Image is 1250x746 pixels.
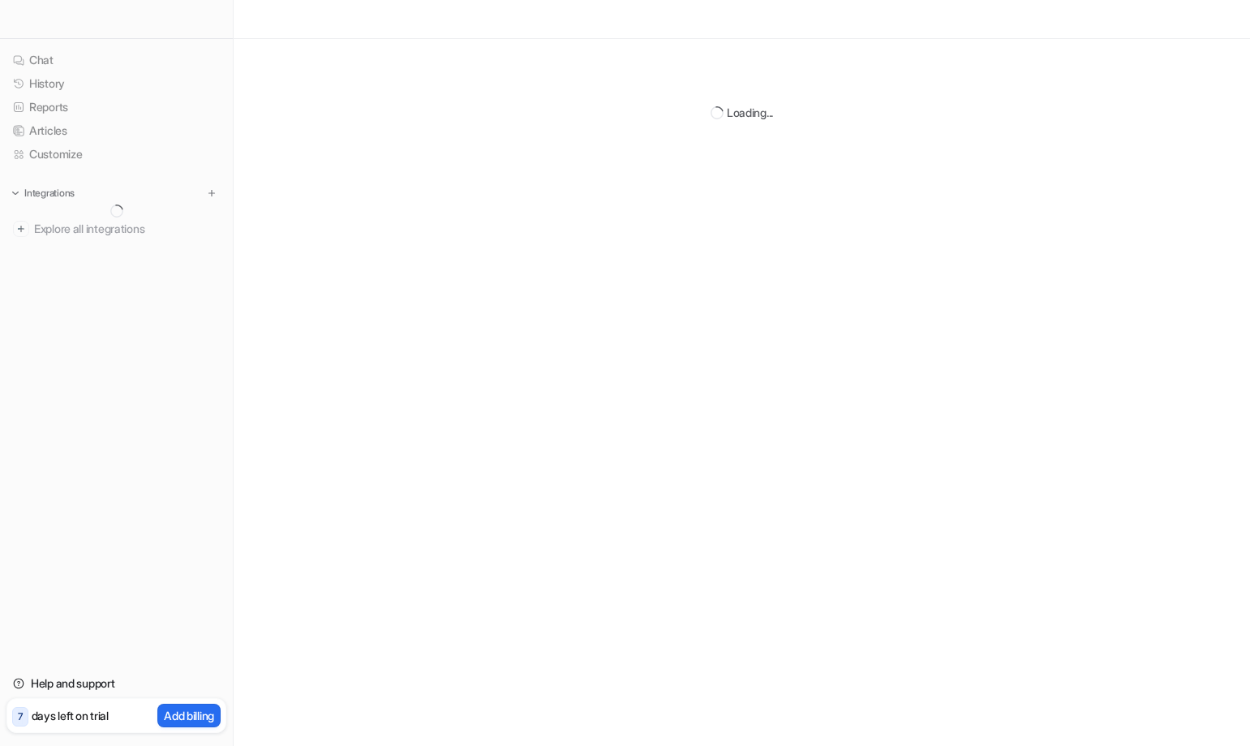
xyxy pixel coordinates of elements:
a: Explore all integrations [6,218,226,240]
img: menu_add.svg [206,188,217,199]
img: explore all integrations [13,221,29,237]
div: Loading... [727,104,773,121]
img: expand menu [10,188,21,199]
span: Explore all integrations [34,216,220,242]
button: Integrations [6,185,79,201]
button: Add billing [157,704,221,727]
a: Customize [6,143,226,166]
p: Integrations [24,187,75,200]
p: Add billing [164,707,214,724]
a: Articles [6,119,226,142]
a: Help and support [6,672,226,695]
p: days left on trial [32,707,109,724]
a: Reports [6,96,226,119]
a: Chat [6,49,226,71]
p: 7 [18,709,23,724]
a: History [6,72,226,95]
